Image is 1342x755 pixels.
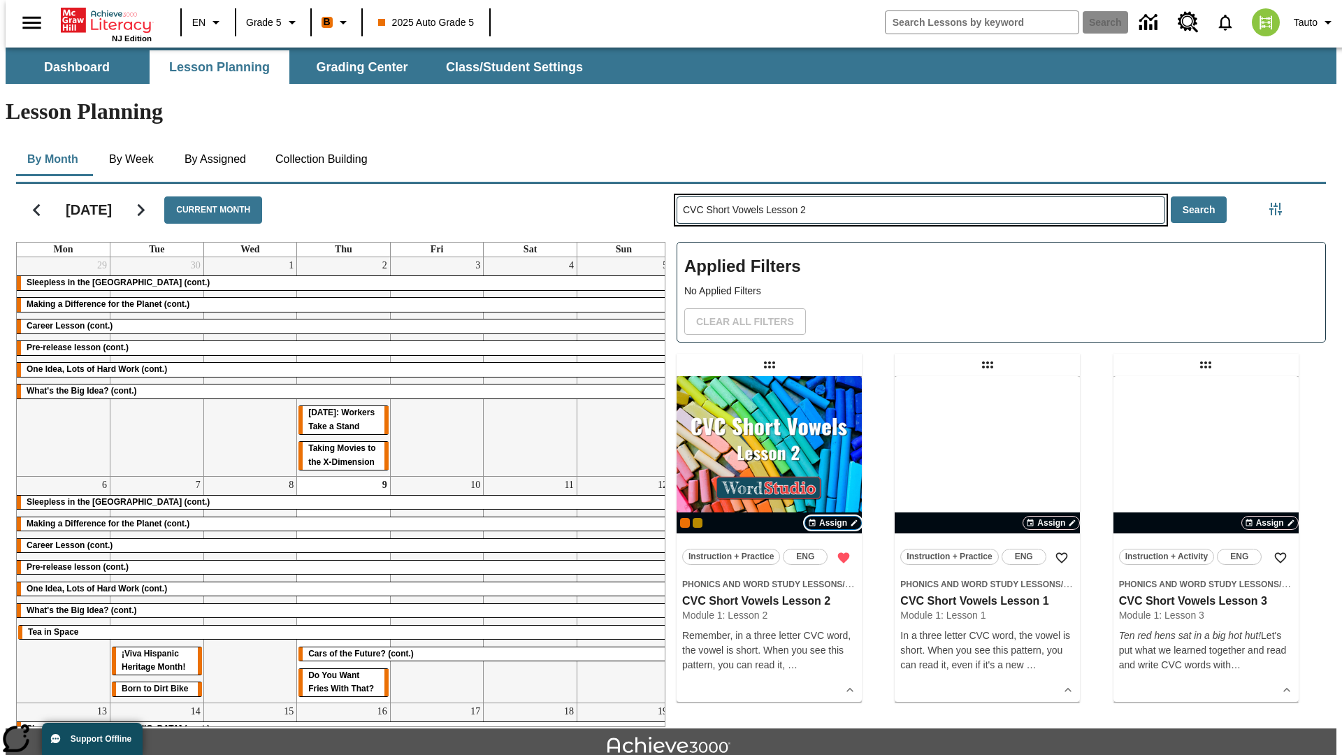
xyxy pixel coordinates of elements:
[308,670,374,694] span: Do You Want Fries With That?
[1243,4,1288,41] button: Select a new avatar
[660,257,670,274] a: October 5, 2025
[682,580,842,589] span: Phonics and Word Study Lessons
[900,577,1074,591] span: Topic: Phonics and Word Study Lessons/CVC Short Vowels
[122,684,188,693] span: Born to Dirt Bike
[1171,196,1227,224] button: Search
[188,703,203,720] a: October 14, 2025
[6,48,1336,84] div: SubNavbar
[308,649,414,659] span: Cars of the Future? (cont.)
[17,319,670,333] div: Career Lesson (cont.)
[17,496,670,510] div: Sleepless in the Animal Kingdom (cont.)
[27,584,167,594] span: One Idea, Lots of Hard Work (cont.)
[71,734,131,744] span: Support Offline
[682,594,856,609] h3: CVC Short Vowels Lesson 2
[1063,580,1136,589] span: CVC Short Vowels
[900,628,1074,673] div: In a three letter CVC word, the vowel is short. When you see this pattern, you can read it, even ...
[94,257,110,274] a: September 29, 2025
[298,406,389,434] div: Labor Day: Workers Take a Stand
[246,15,282,30] span: Grade 5
[27,299,189,309] span: Making a Difference for the Planet (cont.)
[1026,659,1036,670] span: …
[112,647,202,675] div: ¡Viva Hispanic Heritage Month!
[17,604,670,618] div: What's the Big Idea? (cont.)
[188,257,203,274] a: September 30, 2025
[682,577,856,591] span: Topic: Phonics and Word Study Lessons/CVC Short Vowels
[193,477,203,494] a: October 7, 2025
[783,549,828,565] button: ENG
[796,549,814,564] span: ENG
[1169,3,1207,41] a: Resource Center, Will open in new tab
[390,476,484,703] td: October 10, 2025
[684,250,1318,284] h2: Applied Filters
[1241,516,1299,530] button: Assign Choose Dates
[17,517,670,531] div: Making a Difference for the Planet (cont.)
[203,476,297,703] td: October 8, 2025
[112,682,202,696] div: Born to Dirt Bike
[17,582,670,596] div: One Idea, Lots of Hard Work (cont.)
[1119,580,1279,589] span: Phonics and Word Study Lessons
[677,197,1164,223] input: Search Lessons By Keyword
[27,497,210,507] span: Sleepless in the Animal Kingdom (cont.)
[577,476,670,703] td: October 12, 2025
[1119,577,1293,591] span: Topic: Phonics and Word Study Lessons/CVC Short Vowels
[484,476,577,703] td: October 11, 2025
[1119,630,1261,641] em: Ten red hens sat in a big hot hut!
[976,354,999,376] div: Draggable lesson: CVC Short Vowels Lesson 1
[655,703,670,720] a: October 19, 2025
[380,477,390,494] a: October 9, 2025
[1230,549,1248,564] span: ENG
[240,10,306,35] button: Grade: Grade 5, Select a grade
[1125,549,1208,564] span: Instruction + Activity
[1195,354,1217,376] div: Draggable lesson: CVC Short Vowels Lesson 3
[61,5,152,43] div: Home
[1002,549,1046,565] button: ENG
[146,243,167,257] a: Tuesday
[684,284,1318,299] p: No Applied Filters
[19,192,55,228] button: Previous
[99,477,110,494] a: October 6, 2025
[1113,376,1299,702] div: lesson details
[839,679,860,700] button: Show Details
[110,476,204,703] td: October 7, 2025
[27,562,129,572] span: Pre-release lesson (cont.)
[169,59,270,75] span: Lesson Planning
[1288,10,1342,35] button: Profile/Settings
[378,15,475,30] span: 2025 Auto Grade 5
[1268,545,1293,570] button: Add to Favorites
[561,477,576,494] a: October 11, 2025
[122,649,185,673] span: ¡Viva Hispanic Heritage Month!
[96,143,166,176] button: By Week
[468,703,483,720] a: October 17, 2025
[298,669,389,697] div: Do You Want Fries With That?
[665,178,1326,727] div: Search
[17,561,670,575] div: Pre-release lesson (cont.)
[1061,578,1073,589] span: /
[1058,679,1078,700] button: Show Details
[28,627,78,637] span: Tea in Space
[308,443,375,467] span: Taking Movies to the X-Dimension
[17,722,670,736] div: Sleepless in the Animal Kingdom (cont.)
[845,580,918,589] span: CVC Short Vowels
[16,143,89,176] button: By Month
[831,545,856,570] button: Remove from Favorites
[316,59,407,75] span: Grading Center
[886,11,1078,34] input: search field
[682,628,856,673] p: Remember, in a three letter CVC word, the vowel is short. When you see this pattern, you can read...
[27,386,137,396] span: What's the Big Idea? (cont.)
[17,363,670,377] div: One Idea, Lots of Hard Work (cont.)
[42,723,143,755] button: Support Offline
[655,477,670,494] a: October 12, 2025
[380,257,390,274] a: October 2, 2025
[316,10,357,35] button: Boost Class color is orange. Change class color
[446,59,583,75] span: Class/Student Settings
[27,278,210,287] span: Sleepless in the Animal Kingdom (cont.)
[758,354,781,376] div: Draggable lesson: CVC Short Vowels Lesson 2
[1119,549,1215,565] button: Instruction + Activity
[682,549,780,565] button: Instruction + Practice
[264,143,379,176] button: Collection Building
[298,442,389,470] div: Taking Movies to the X-Dimension
[1131,3,1169,42] a: Data Center
[1119,628,1293,673] p: Let's put what we learned together and read and write CVC words wit
[1119,594,1293,609] h3: CVC Short Vowels Lesson 3
[18,626,669,640] div: Tea in Space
